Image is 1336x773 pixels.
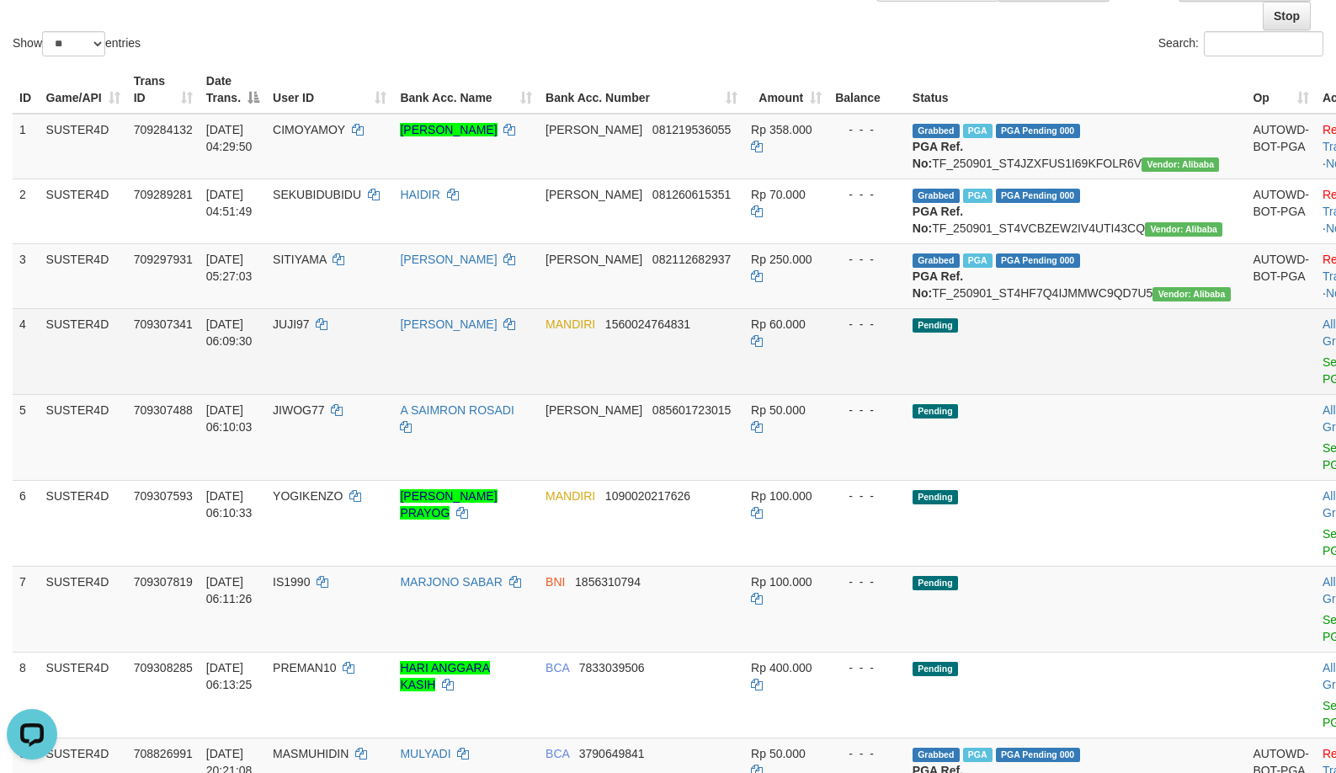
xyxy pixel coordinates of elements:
[575,575,641,589] span: Copy 1856310794 to clipboard
[134,403,193,417] span: 709307488
[963,189,993,203] span: Marked by awzardi
[1142,157,1219,172] span: Vendor URL: https://settle4.1velocity.biz
[751,403,806,417] span: Rp 50.000
[913,576,958,590] span: Pending
[1263,2,1311,30] a: Stop
[42,31,105,56] select: Showentries
[127,66,200,114] th: Trans ID: activate to sort column ascending
[652,403,731,417] span: Copy 085601723015 to clipboard
[913,748,960,762] span: Grabbed
[751,661,812,674] span: Rp 400.000
[40,480,127,566] td: SUSTER4D
[400,188,439,201] a: HAIDIR
[400,489,497,520] a: [PERSON_NAME] PRAYOG
[1246,114,1316,179] td: AUTOWD-BOT-PGA
[913,490,958,504] span: Pending
[1204,31,1323,56] input: Search:
[546,188,642,201] span: [PERSON_NAME]
[393,66,539,114] th: Bank Acc. Name: activate to sort column ascending
[206,403,253,434] span: [DATE] 06:10:03
[835,316,899,333] div: - - -
[546,747,569,760] span: BCA
[13,179,40,243] td: 2
[751,123,812,136] span: Rp 358.000
[835,251,899,268] div: - - -
[963,253,993,268] span: Marked by awzardi
[206,489,253,520] span: [DATE] 06:10:33
[913,404,958,418] span: Pending
[828,66,906,114] th: Balance
[206,575,253,605] span: [DATE] 06:11:26
[134,188,193,201] span: 709289281
[546,403,642,417] span: [PERSON_NAME]
[744,66,828,114] th: Amount: activate to sort column ascending
[13,66,40,114] th: ID
[652,253,731,266] span: Copy 082112682937 to clipboard
[206,317,253,348] span: [DATE] 06:09:30
[913,318,958,333] span: Pending
[400,403,514,417] a: A SAIMRON ROSADI
[913,269,963,300] b: PGA Ref. No:
[546,489,595,503] span: MANDIRI
[273,123,345,136] span: CIMOYAMOY
[400,317,497,331] a: [PERSON_NAME]
[400,123,497,136] a: [PERSON_NAME]
[751,575,812,589] span: Rp 100.000
[539,66,744,114] th: Bank Acc. Number: activate to sort column ascending
[273,661,336,674] span: PREMAN10
[134,747,193,760] span: 708826991
[400,747,450,760] a: MULYADI
[751,747,806,760] span: Rp 50.000
[40,114,127,179] td: SUSTER4D
[273,188,361,201] span: SEKUBIDUBIDU
[13,652,40,738] td: 8
[913,253,960,268] span: Grabbed
[1158,31,1323,56] label: Search:
[40,394,127,480] td: SUSTER4D
[652,188,731,201] span: Copy 081260615351 to clipboard
[400,575,502,589] a: MARJONO SABAR
[835,121,899,138] div: - - -
[40,179,127,243] td: SUSTER4D
[13,114,40,179] td: 1
[13,31,141,56] label: Show entries
[913,124,960,138] span: Grabbed
[134,661,193,674] span: 709308285
[40,66,127,114] th: Game/API: activate to sort column ascending
[579,661,645,674] span: Copy 7833039506 to clipboard
[835,186,899,203] div: - - -
[913,189,960,203] span: Grabbed
[200,66,266,114] th: Date Trans.: activate to sort column descending
[751,253,812,266] span: Rp 250.000
[546,661,569,674] span: BCA
[206,253,253,283] span: [DATE] 05:27:03
[13,566,40,652] td: 7
[996,748,1080,762] span: PGA Pending
[906,179,1247,243] td: TF_250901_ST4VCBZEW2IV4UTI43CQ
[1145,222,1222,237] span: Vendor URL: https://settle4.1velocity.biz
[906,243,1247,308] td: TF_250901_ST4HF7Q4IJMMWC9QD7U5
[1246,179,1316,243] td: AUTOWD-BOT-PGA
[206,123,253,153] span: [DATE] 04:29:50
[835,659,899,676] div: - - -
[1246,243,1316,308] td: AUTOWD-BOT-PGA
[546,317,595,331] span: MANDIRI
[273,317,310,331] span: JUJI97
[913,662,958,676] span: Pending
[996,124,1080,138] span: PGA Pending
[835,402,899,418] div: - - -
[906,114,1247,179] td: TF_250901_ST4JZXFUS1I69KFOLR6V
[40,566,127,652] td: SUSTER4D
[906,66,1247,114] th: Status
[134,317,193,331] span: 709307341
[835,745,899,762] div: - - -
[913,205,963,235] b: PGA Ref. No:
[400,253,497,266] a: [PERSON_NAME]
[996,253,1080,268] span: PGA Pending
[273,575,310,589] span: IS1990
[134,575,193,589] span: 709307819
[751,489,812,503] span: Rp 100.000
[751,317,806,331] span: Rp 60.000
[134,489,193,503] span: 709307593
[40,243,127,308] td: SUSTER4D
